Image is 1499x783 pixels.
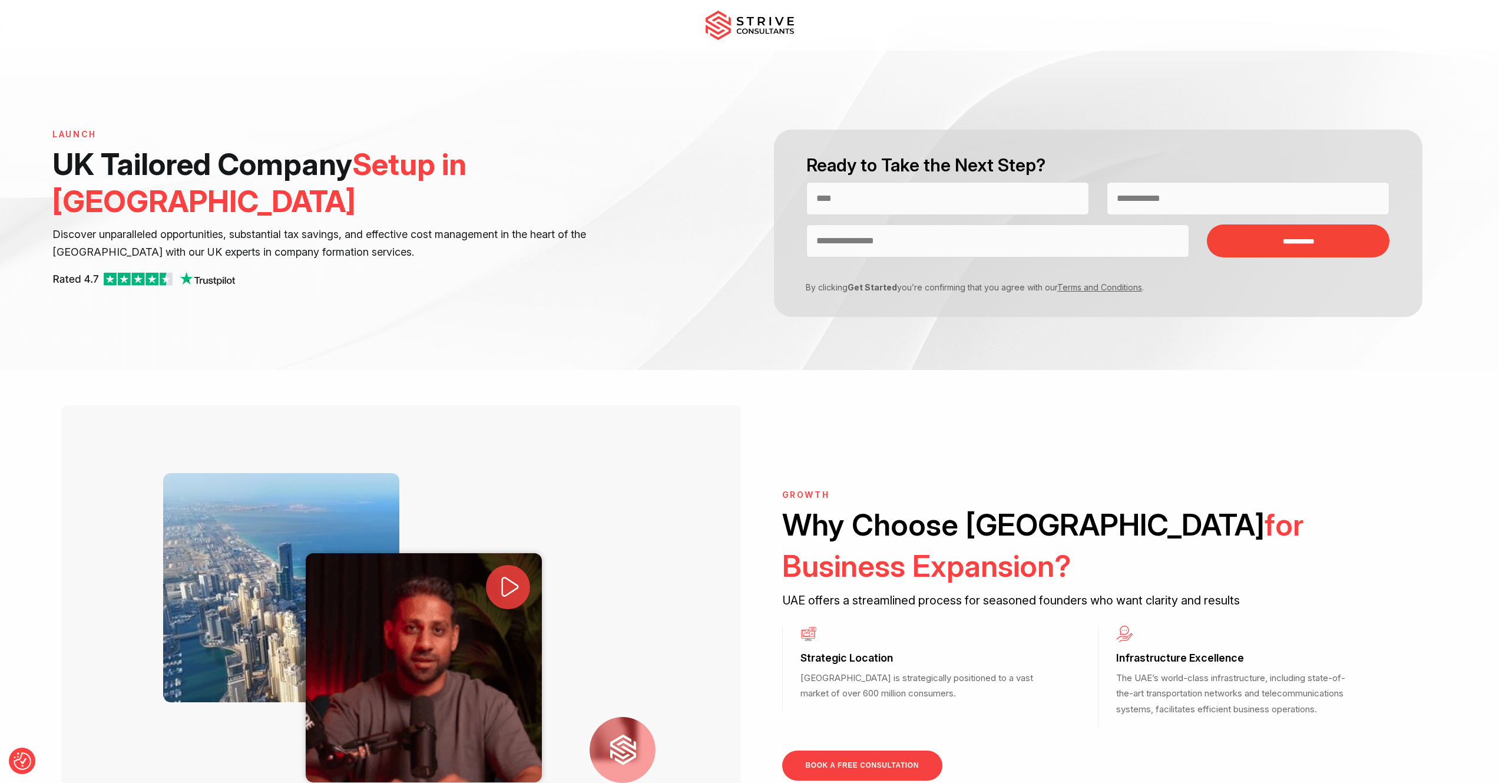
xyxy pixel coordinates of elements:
[14,752,31,770] img: Revisit consent button
[52,146,652,220] h1: UK Tailored Company
[1116,651,1351,665] h3: Infrastructure Excellence
[782,751,942,781] a: BOOK A FREE CONSULTATION
[782,504,1414,586] h2: Why Choose [GEOGRAPHIC_DATA]
[52,226,652,261] p: Discover unparalleled opportunities, substantial tax savings, and effective cost management in th...
[706,11,794,40] img: main-logo.svg
[848,282,897,292] strong: Get Started
[750,130,1447,317] form: Contact form
[782,490,1414,500] h6: GROWTH
[782,591,1414,610] p: UAE offers a streamlined process for seasoned founders who want clarity and results
[798,281,1381,293] p: By clicking you’re confirming that you agree with our .
[782,507,1304,583] span: for Business Expansion?
[1116,670,1351,718] p: The UAE’s world-class infrastructure, including state-of-the-art transportation networks and tele...
[52,130,652,140] h6: LAUNCH
[806,153,1390,177] h2: Ready to Take the Next Step?
[800,651,1035,665] h3: Strategic Location
[590,717,656,783] img: strive logo
[14,752,31,770] button: Consent Preferences
[1057,282,1142,292] a: Terms and Conditions
[800,670,1035,702] p: [GEOGRAPHIC_DATA] is strategically positioned to a vast market of over 600 million consumers.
